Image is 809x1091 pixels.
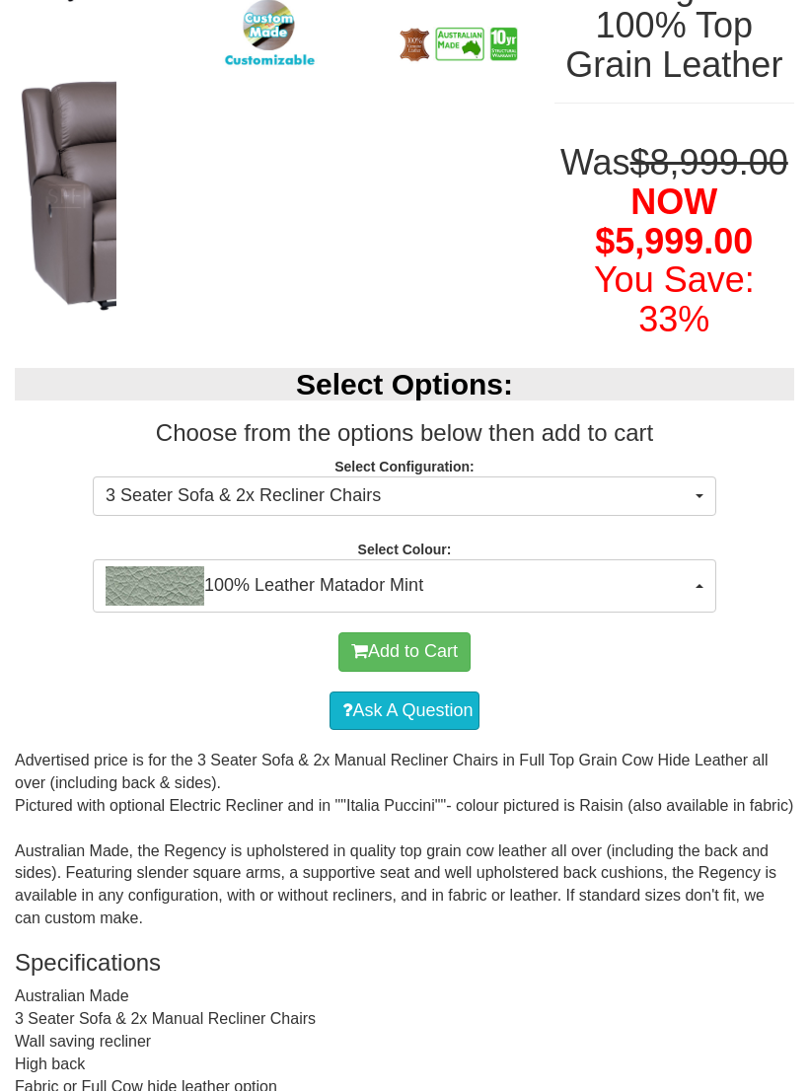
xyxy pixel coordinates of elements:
[630,142,788,182] del: $8,999.00
[15,950,794,976] h3: Specifications
[338,632,471,672] button: Add to Cart
[15,420,794,446] h3: Choose from the options below then add to cart
[93,476,716,516] button: 3 Seater Sofa & 2x Recliner Chairs
[296,368,513,400] b: Select Options:
[595,182,753,261] span: NOW $5,999.00
[106,566,204,606] img: 100% Leather Matador Mint
[554,143,794,338] h1: Was
[594,259,755,339] font: You Save: 33%
[330,691,478,731] a: Ask A Question
[106,566,691,606] span: 100% Leather Matador Mint
[106,483,691,509] span: 3 Seater Sofa & 2x Recliner Chairs
[334,459,475,474] strong: Select Configuration:
[358,542,452,557] strong: Select Colour:
[93,559,716,613] button: 100% Leather Matador Mint100% Leather Matador Mint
